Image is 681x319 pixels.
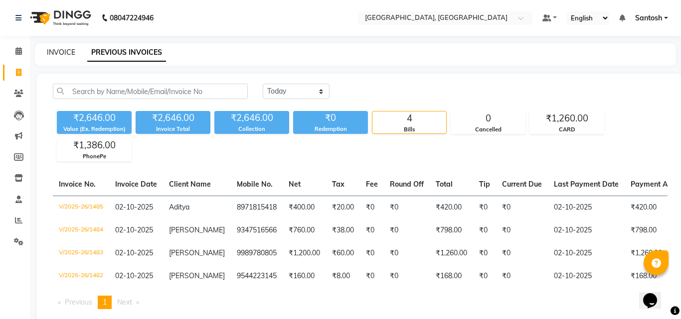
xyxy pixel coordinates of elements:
[548,196,625,219] td: 02-10-2025
[231,265,283,288] td: 9544223145
[473,242,496,265] td: ₹0
[117,298,132,307] span: Next
[214,111,289,125] div: ₹2,646.00
[169,248,225,257] span: [PERSON_NAME]
[372,111,446,125] div: 4
[115,225,153,234] span: 02-10-2025
[326,265,360,288] td: ₹8.00
[115,203,153,212] span: 02-10-2025
[57,152,131,161] div: PhonePe
[548,265,625,288] td: 02-10-2025
[115,180,157,189] span: Invoice Date
[57,125,132,133] div: Value (Ex. Redemption)
[59,180,96,189] span: Invoice No.
[530,125,604,134] div: CARD
[231,219,283,242] td: 9347516566
[136,125,210,133] div: Invoice Total
[530,111,604,125] div: ₹1,260.00
[53,265,109,288] td: V/2025-26/1482
[53,296,668,309] nav: Pagination
[169,271,225,280] span: [PERSON_NAME]
[115,248,153,257] span: 02-10-2025
[384,219,430,242] td: ₹0
[360,219,384,242] td: ₹0
[289,180,301,189] span: Net
[57,111,132,125] div: ₹2,646.00
[451,111,525,125] div: 0
[639,279,671,309] iframe: chat widget
[283,242,326,265] td: ₹1,200.00
[332,180,344,189] span: Tax
[283,265,326,288] td: ₹160.00
[436,180,453,189] span: Total
[231,242,283,265] td: 9989780805
[237,180,273,189] span: Mobile No.
[360,242,384,265] td: ₹0
[548,242,625,265] td: 02-10-2025
[231,196,283,219] td: 8971815418
[283,219,326,242] td: ₹760.00
[326,242,360,265] td: ₹60.00
[430,196,473,219] td: ₹420.00
[214,125,289,133] div: Collection
[496,219,548,242] td: ₹0
[326,196,360,219] td: ₹20.00
[502,180,542,189] span: Current Due
[496,242,548,265] td: ₹0
[110,4,154,32] b: 08047224946
[554,180,619,189] span: Last Payment Date
[430,219,473,242] td: ₹798.00
[430,242,473,265] td: ₹1,260.00
[47,48,75,57] a: INVOICE
[473,196,496,219] td: ₹0
[293,125,368,133] div: Redemption
[136,111,210,125] div: ₹2,646.00
[53,219,109,242] td: V/2025-26/1484
[169,180,211,189] span: Client Name
[169,203,189,212] span: Aditya
[25,4,94,32] img: logo
[390,180,424,189] span: Round Off
[57,138,131,152] div: ₹1,386.00
[326,219,360,242] td: ₹38.00
[366,180,378,189] span: Fee
[430,265,473,288] td: ₹168.00
[548,219,625,242] td: 02-10-2025
[372,125,446,134] div: Bills
[473,219,496,242] td: ₹0
[384,242,430,265] td: ₹0
[384,196,430,219] td: ₹0
[360,196,384,219] td: ₹0
[53,84,248,99] input: Search by Name/Mobile/Email/Invoice No
[169,225,225,234] span: [PERSON_NAME]
[473,265,496,288] td: ₹0
[635,13,662,23] span: Santosh
[53,196,109,219] td: V/2025-26/1485
[65,298,92,307] span: Previous
[384,265,430,288] td: ₹0
[293,111,368,125] div: ₹0
[496,196,548,219] td: ₹0
[451,125,525,134] div: Cancelled
[115,271,153,280] span: 02-10-2025
[103,298,107,307] span: 1
[496,265,548,288] td: ₹0
[87,44,166,62] a: PREVIOUS INVOICES
[360,265,384,288] td: ₹0
[283,196,326,219] td: ₹400.00
[479,180,490,189] span: Tip
[53,242,109,265] td: V/2025-26/1483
